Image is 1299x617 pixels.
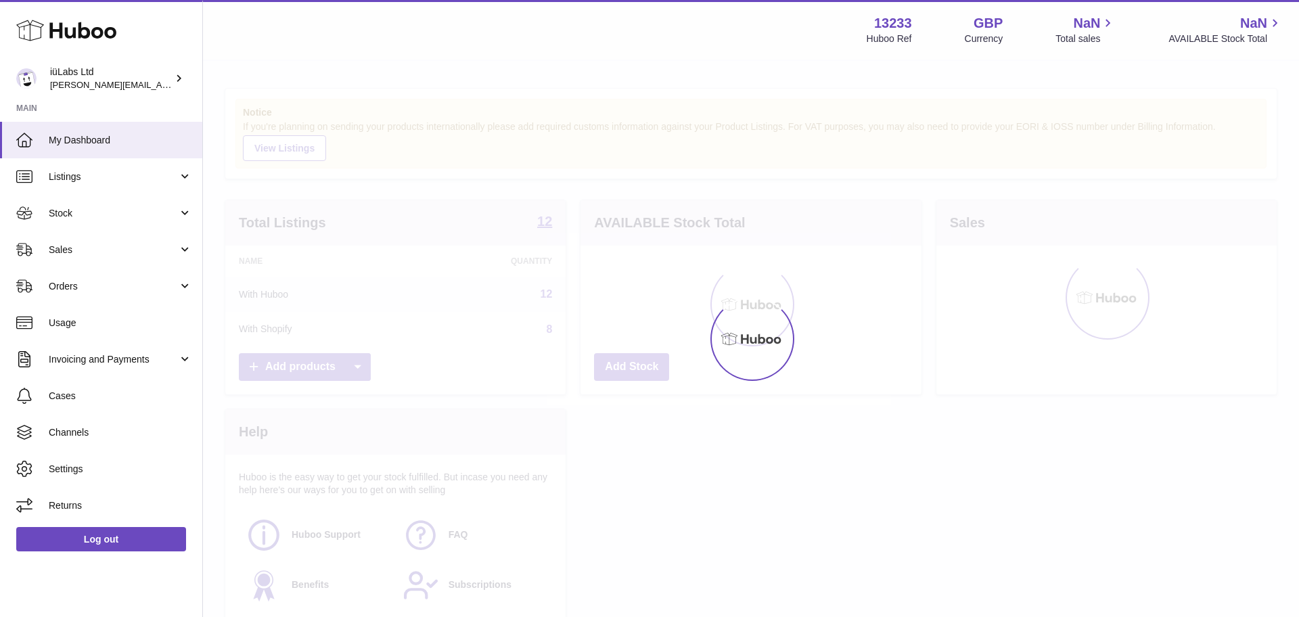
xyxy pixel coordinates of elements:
[965,32,1003,45] div: Currency
[1168,32,1283,45] span: AVAILABLE Stock Total
[49,390,192,403] span: Cases
[1055,14,1116,45] a: NaN Total sales
[867,32,912,45] div: Huboo Ref
[49,426,192,439] span: Channels
[974,14,1003,32] strong: GBP
[49,499,192,512] span: Returns
[49,317,192,329] span: Usage
[1055,32,1116,45] span: Total sales
[50,66,172,91] div: iüLabs Ltd
[49,463,192,476] span: Settings
[49,353,178,366] span: Invoicing and Payments
[49,207,178,220] span: Stock
[16,68,37,89] img: annunziata@iulabs.co
[49,170,178,183] span: Listings
[874,14,912,32] strong: 13233
[49,244,178,256] span: Sales
[1240,14,1267,32] span: NaN
[1073,14,1100,32] span: NaN
[50,79,271,90] span: [PERSON_NAME][EMAIL_ADDRESS][DOMAIN_NAME]
[1168,14,1283,45] a: NaN AVAILABLE Stock Total
[16,527,186,551] a: Log out
[49,280,178,293] span: Orders
[49,134,192,147] span: My Dashboard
